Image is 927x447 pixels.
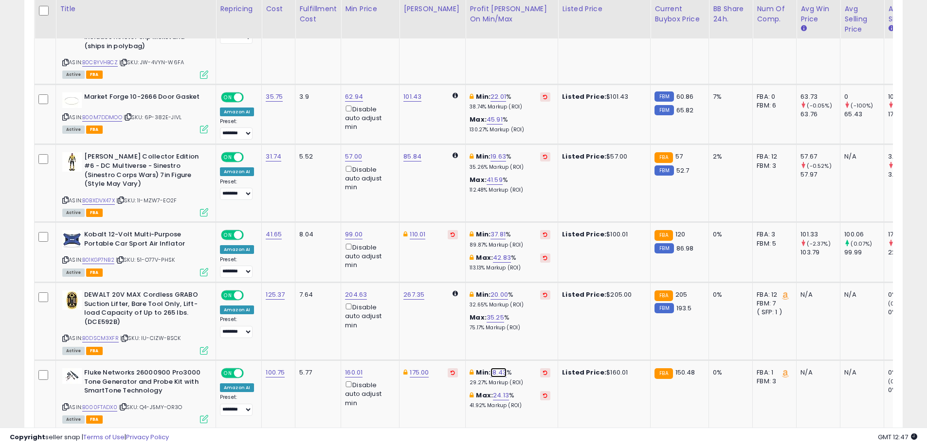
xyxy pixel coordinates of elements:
div: FBA: 0 [757,92,789,101]
div: Disable auto adjust min [345,164,392,192]
span: ON [222,153,234,161]
b: Listed Price: [562,368,606,377]
b: Market Forge 10-2666 Door Gasket [84,92,202,104]
a: 101.43 [403,92,421,102]
div: Disable auto adjust min [345,104,392,132]
a: 19.63 [491,152,506,161]
img: 41wlani0l5L._SL40_.jpg [62,230,82,250]
div: [PERSON_NAME] [403,4,461,14]
span: All listings currently available for purchase on Amazon [62,71,85,79]
small: (0%) [888,300,902,307]
div: FBA: 12 [757,290,789,299]
a: 41.59 [487,175,503,185]
div: Avg BB Share [888,4,924,24]
div: 99.99 [844,248,884,257]
a: 22.01 [491,92,506,102]
div: 65.43 [844,110,884,119]
div: FBA: 1 [757,368,789,377]
div: Title [60,4,212,14]
b: Max: [476,253,493,262]
div: 7.64 [299,290,333,299]
b: Min: [476,92,491,101]
div: N/A [800,290,833,299]
span: FBA [86,125,103,134]
b: Listed Price: [562,290,606,299]
div: 63.76 [800,110,840,119]
div: 0% [713,290,745,299]
strong: Copyright [10,432,45,442]
div: 101.33 [800,230,840,239]
div: ASIN: [62,92,208,133]
small: FBM [654,243,673,253]
small: (0%) [888,377,902,385]
a: 160.01 [345,368,363,377]
span: All listings currently available for purchase on Amazon [62,209,85,217]
img: 218nf2qhRWL._SL40_.jpg [62,92,82,108]
div: 63.73 [800,92,840,101]
span: 2025-10-6 12:47 GMT [878,432,917,442]
div: ( SFP: 1 ) [757,308,789,317]
span: FBA [86,415,103,424]
div: Listed Price [562,4,646,14]
p: 29.27% Markup (ROI) [470,379,550,386]
span: | SKU: JW-4VYN-W6FA [119,58,184,66]
span: OFF [242,369,258,377]
div: FBM: 3 [757,377,789,386]
span: | SKU: Q4-J5MY-OR3O [119,403,182,411]
a: 24.13 [493,391,509,400]
span: 193.5 [676,304,692,313]
a: 35.25 [487,313,504,322]
a: 85.84 [403,152,421,161]
img: 41UNGtWUsaL._SL40_.jpg [62,152,82,172]
div: FBM: 7 [757,299,789,308]
div: N/A [800,368,833,377]
a: 62.94 [345,92,363,102]
div: $160.01 [562,368,643,377]
b: Listed Price: [562,92,606,101]
div: FBM: 6 [757,101,789,110]
p: 35.26% Markup (ROI) [470,164,550,171]
b: Min: [476,230,491,239]
p: 113.13% Markup (ROI) [470,265,550,271]
small: (-100%) [851,102,873,109]
div: Avg Win Price [800,4,836,24]
b: Min: [476,290,491,299]
a: 41.65 [266,230,282,239]
div: $101.43 [562,92,643,101]
div: Disable auto adjust min [345,242,392,270]
b: [PERSON_NAME] Collector Edition #6 - DC Multiverse - Sinestro (Sinestro Corps Wars) 7in Figure (S... [84,152,202,191]
img: 41ckTPkMk2L._SL40_.jpg [62,290,82,310]
span: All listings currently available for purchase on Amazon [62,347,85,355]
div: Cost [266,4,291,14]
b: DEWALT 20V MAX Cordless GRABO Suction Lifter, Bare Tool Only, Lift-load Capacity of Up to 265 lbs... [84,290,202,329]
div: Fulfillment Cost [299,4,337,24]
small: FBM [654,303,673,313]
span: 120 [675,230,685,239]
span: | SKU: 51-O77V-PHSK [116,256,175,264]
div: % [470,176,550,194]
div: % [470,152,550,170]
div: 0% [713,230,745,239]
span: OFF [242,93,258,101]
span: | SKU: IU-CIZW-BSCK [120,334,181,342]
span: | SKU: 1I-MZW7-EO2F [116,197,177,204]
div: 7% [713,92,745,101]
small: (-2.37%) [807,240,830,248]
div: Preset: [220,316,254,338]
div: % [470,92,550,110]
div: Profit [PERSON_NAME] on Min/Max [470,4,554,24]
div: 57.67 [800,152,840,161]
div: $57.00 [562,152,643,161]
div: Repricing [220,4,257,14]
a: 204.63 [345,290,367,300]
div: Min Price [345,4,395,14]
div: N/A [844,368,876,377]
b: Fluke Networks 26000900 Pro3000 Tone Generator and Probe Kit with SmartTone Technology [84,368,202,398]
b: Min: [476,368,491,377]
div: 5.52 [299,152,333,161]
a: 57.00 [345,152,362,161]
a: 99.00 [345,230,363,239]
p: 130.27% Markup (ROI) [470,126,550,133]
div: FBA: 12 [757,152,789,161]
small: FBM [654,91,673,102]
